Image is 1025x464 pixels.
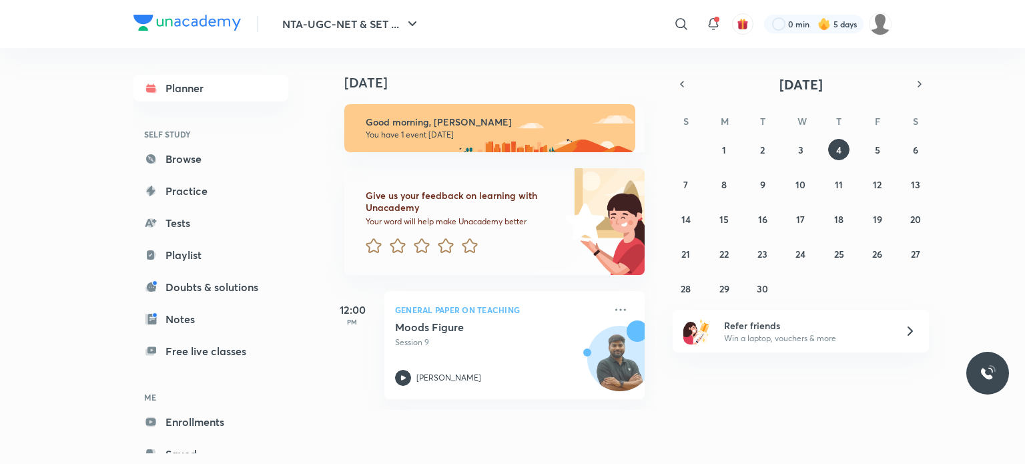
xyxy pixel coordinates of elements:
[779,75,823,93] span: [DATE]
[760,144,765,156] abbr: September 2, 2025
[873,213,882,226] abbr: September 19, 2025
[133,386,288,409] h6: ME
[875,115,880,128] abbr: Friday
[760,115,765,128] abbr: Tuesday
[713,243,735,264] button: September 22, 2025
[675,208,697,230] button: September 14, 2025
[758,213,767,226] abbr: September 16, 2025
[911,178,920,191] abbr: September 13, 2025
[133,210,288,236] a: Tests
[274,11,428,37] button: NTA-UGC-NET & SET ...
[790,139,811,160] button: September 3, 2025
[344,75,658,91] h4: [DATE]
[798,144,803,156] abbr: September 3, 2025
[366,130,623,140] p: You have 1 event [DATE]
[905,243,926,264] button: September 27, 2025
[869,13,892,35] img: Vinayak Rana
[683,318,710,344] img: referral
[395,302,605,318] p: General Paper on Teaching
[795,178,805,191] abbr: September 10, 2025
[867,174,888,195] button: September 12, 2025
[366,216,561,227] p: Your word will help make Unacademy better
[520,168,645,275] img: feedback_image
[790,174,811,195] button: September 10, 2025
[905,139,926,160] button: September 6, 2025
[133,306,288,332] a: Notes
[752,278,773,299] button: September 30, 2025
[416,372,481,384] p: [PERSON_NAME]
[872,248,882,260] abbr: September 26, 2025
[683,178,688,191] abbr: September 7, 2025
[133,146,288,172] a: Browse
[133,178,288,204] a: Practice
[675,243,697,264] button: September 21, 2025
[875,144,880,156] abbr: September 5, 2025
[913,144,918,156] abbr: September 6, 2025
[713,278,735,299] button: September 29, 2025
[757,248,767,260] abbr: September 23, 2025
[732,13,753,35] button: avatar
[326,318,379,326] p: PM
[905,174,926,195] button: September 13, 2025
[719,248,729,260] abbr: September 22, 2025
[790,208,811,230] button: September 17, 2025
[867,243,888,264] button: September 26, 2025
[133,15,241,34] a: Company Logo
[681,282,691,295] abbr: September 28, 2025
[867,208,888,230] button: September 19, 2025
[724,318,888,332] h6: Refer friends
[828,243,849,264] button: September 25, 2025
[817,17,831,31] img: streak
[681,213,691,226] abbr: September 14, 2025
[721,178,727,191] abbr: September 8, 2025
[675,278,697,299] button: September 28, 2025
[790,243,811,264] button: September 24, 2025
[719,282,729,295] abbr: September 29, 2025
[344,104,635,152] img: morning
[752,139,773,160] button: September 2, 2025
[752,208,773,230] button: September 16, 2025
[795,248,805,260] abbr: September 24, 2025
[133,75,288,101] a: Planner
[737,18,749,30] img: avatar
[133,409,288,435] a: Enrollments
[366,116,623,128] h6: Good morning, [PERSON_NAME]
[910,213,921,226] abbr: September 20, 2025
[760,178,765,191] abbr: September 9, 2025
[719,213,729,226] abbr: September 15, 2025
[834,213,843,226] abbr: September 18, 2025
[681,248,690,260] abbr: September 21, 2025
[724,332,888,344] p: Win a laptop, vouchers & more
[395,320,561,334] h5: Moods Figure
[834,248,844,260] abbr: September 25, 2025
[980,365,996,381] img: ttu
[828,208,849,230] button: September 18, 2025
[752,174,773,195] button: September 9, 2025
[326,302,379,318] h5: 12:00
[675,174,697,195] button: September 7, 2025
[873,178,882,191] abbr: September 12, 2025
[835,178,843,191] abbr: September 11, 2025
[133,242,288,268] a: Playlist
[721,115,729,128] abbr: Monday
[713,174,735,195] button: September 8, 2025
[905,208,926,230] button: September 20, 2025
[911,248,920,260] abbr: September 27, 2025
[691,75,910,93] button: [DATE]
[752,243,773,264] button: September 23, 2025
[836,144,841,156] abbr: September 4, 2025
[828,174,849,195] button: September 11, 2025
[722,144,726,156] abbr: September 1, 2025
[683,115,689,128] abbr: Sunday
[588,333,652,397] img: Avatar
[867,139,888,160] button: September 5, 2025
[133,338,288,365] a: Free live classes
[133,15,241,31] img: Company Logo
[133,274,288,300] a: Doubts & solutions
[713,139,735,160] button: September 1, 2025
[366,190,561,214] h6: Give us your feedback on learning with Unacademy
[796,213,805,226] abbr: September 17, 2025
[913,115,918,128] abbr: Saturday
[836,115,841,128] abbr: Thursday
[713,208,735,230] button: September 15, 2025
